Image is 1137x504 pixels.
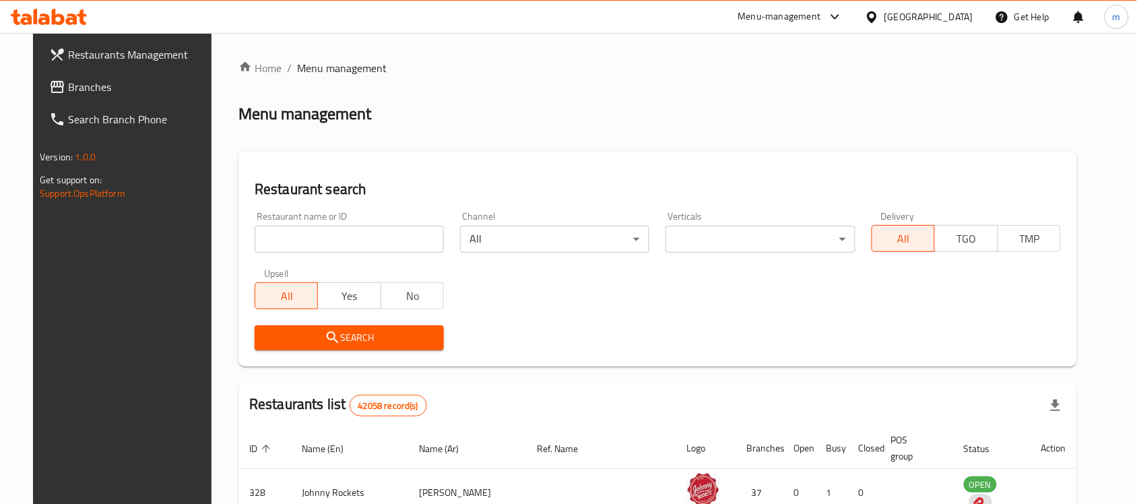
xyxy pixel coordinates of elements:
li: / [287,60,292,76]
span: Restaurants Management [68,46,212,63]
div: ​ [665,226,855,253]
th: Branches [736,428,783,469]
a: Restaurants Management [38,38,223,71]
span: 42058 record(s) [350,400,426,412]
span: Search Branch Phone [68,111,212,127]
h2: Menu management [238,103,371,125]
th: Open [783,428,816,469]
span: Yes [323,286,375,306]
div: Total records count [350,395,427,416]
span: All [878,229,930,249]
span: Menu management [297,60,387,76]
span: ID [249,441,275,457]
th: Busy [816,428,848,469]
div: All [460,226,649,253]
span: TMP [1004,229,1055,249]
span: Get support on: [40,171,102,189]
nav: breadcrumb [238,60,1077,76]
button: TMP [998,225,1061,252]
span: TGO [940,229,992,249]
th: Action [1031,428,1077,469]
span: Ref. Name [537,441,595,457]
span: Version: [40,148,73,166]
div: [GEOGRAPHIC_DATA] [884,9,973,24]
a: Home [238,60,282,76]
a: Branches [38,71,223,103]
button: Search [255,325,444,350]
a: Search Branch Phone [38,103,223,135]
div: OPEN [964,476,997,493]
h2: Restaurant search [255,179,1061,199]
span: m [1113,9,1121,24]
th: Logo [676,428,736,469]
label: Upsell [264,269,289,278]
span: 1.0.0 [75,148,96,166]
span: Name (En) [302,441,361,457]
button: TGO [934,225,998,252]
span: OPEN [964,477,997,493]
input: Search for restaurant name or ID.. [255,226,444,253]
button: All [255,282,318,309]
label: Delivery [881,212,915,221]
span: Status [964,441,1008,457]
span: No [387,286,438,306]
span: Branches [68,79,212,95]
div: Export file [1039,389,1072,422]
button: Yes [317,282,381,309]
span: POS group [891,432,937,464]
th: Closed [848,428,880,469]
h2: Restaurants list [249,394,427,416]
button: No [381,282,444,309]
span: Name (Ar) [420,441,477,457]
div: Menu-management [738,9,821,25]
a: Support.OpsPlatform [40,185,125,202]
button: All [872,225,935,252]
span: Search [265,329,433,346]
span: All [261,286,313,306]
